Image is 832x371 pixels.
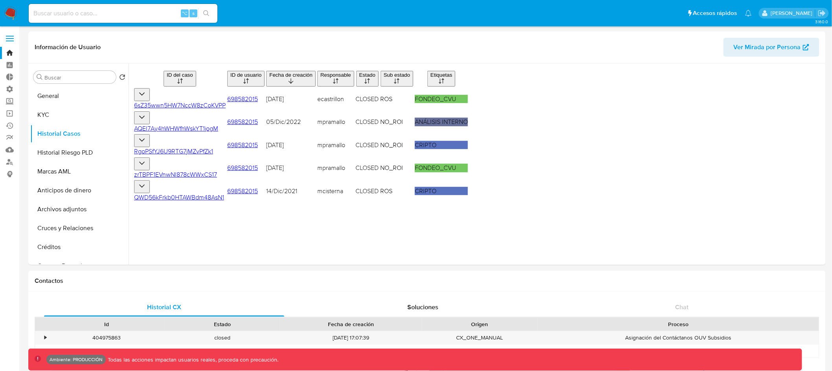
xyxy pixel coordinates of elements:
[164,331,280,344] div: closed
[44,334,46,341] div: •
[427,320,532,328] div: Origen
[537,331,819,344] div: Asignación del Contáctanos OUV Subsidios
[147,303,181,312] span: Historial CX
[30,143,129,162] button: Historial Riesgo PLD
[49,345,164,358] div: 389790496
[30,200,129,219] button: Archivos adjuntos
[192,9,195,17] span: s
[723,38,819,57] button: Ver Mirada por Persona
[30,162,129,181] button: Marcas AML
[170,320,274,328] div: Estado
[54,320,159,328] div: Id
[422,345,537,358] div: PORTAL_MP_MOBILE
[543,320,814,328] div: Proceso
[734,38,801,57] span: Ver Mirada por Persona
[164,345,280,358] div: finished
[285,320,416,328] div: Fecha de creación
[29,8,217,18] input: Buscar usuario o caso...
[280,345,422,358] div: [DATE] 20:14:38
[50,358,103,361] p: Ambiente: PRODUCCIÓN
[119,74,125,83] button: Volver al orden por defecto
[280,331,422,344] div: [DATE] 17:07:39
[198,8,214,19] button: search-icon
[44,347,46,355] div: •
[30,257,129,275] button: Cuentas Bancarias
[182,9,188,17] span: ⌥
[44,74,113,81] input: Buscar
[408,303,439,312] span: Soluciones
[30,124,129,143] button: Historial Casos
[693,9,737,17] span: Accesos rápidos
[818,9,826,17] a: Salir
[30,219,129,238] button: Cruces y Relaciones
[676,303,689,312] span: Chat
[35,277,819,285] h1: Contactos
[30,238,129,257] button: Créditos
[422,331,537,344] div: CX_ONE_MANUAL
[771,9,815,17] p: diego.assum@mercadolibre.com
[37,74,43,80] button: Buscar
[49,331,164,344] div: 404975863
[30,87,129,105] button: General
[106,356,279,364] p: Todas las acciones impactan usuarios reales, proceda con precaución.
[745,10,752,17] a: Notificaciones
[537,345,819,358] div: Restricciones
[35,43,101,51] h1: Información de Usuario
[30,105,129,124] button: KYC
[30,181,129,200] button: Anticipos de dinero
